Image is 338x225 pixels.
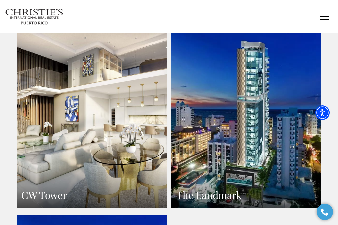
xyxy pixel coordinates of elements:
h3: The Landmark [176,189,317,202]
h3: CW Tower [21,189,162,202]
img: Christie's International Real Estate text transparent background [5,9,64,25]
div: Accessibility Menu [315,105,330,120]
a: a luxury condominium building The Landmark [171,25,321,208]
a: 24 CW Condado CW Tower [17,25,167,208]
button: button [316,7,333,26]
